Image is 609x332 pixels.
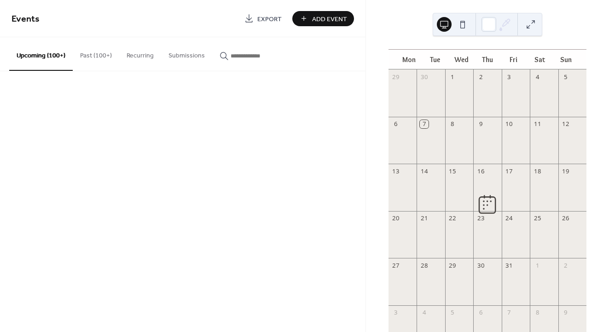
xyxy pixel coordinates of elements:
[396,50,422,69] div: Mon
[505,309,513,317] div: 7
[505,120,513,128] div: 10
[420,261,428,269] div: 28
[553,50,579,69] div: Sun
[448,50,475,69] div: Wed
[527,50,553,69] div: Sat
[9,37,73,71] button: Upcoming (100+)
[448,73,457,81] div: 1
[392,167,400,175] div: 13
[420,167,428,175] div: 14
[500,50,527,69] div: Fri
[448,120,457,128] div: 8
[392,214,400,223] div: 20
[562,261,570,269] div: 2
[476,73,485,81] div: 2
[562,309,570,317] div: 9
[392,73,400,81] div: 29
[257,14,282,24] span: Export
[505,214,513,223] div: 24
[562,73,570,81] div: 5
[476,214,485,223] div: 23
[533,167,541,175] div: 18
[448,167,457,175] div: 15
[292,11,354,26] button: Add Event
[533,214,541,223] div: 25
[312,14,347,24] span: Add Event
[420,214,428,223] div: 21
[562,167,570,175] div: 19
[533,73,541,81] div: 4
[73,37,119,70] button: Past (100+)
[562,120,570,128] div: 12
[562,214,570,223] div: 26
[12,10,40,28] span: Events
[474,50,500,69] div: Thu
[505,261,513,269] div: 31
[533,120,541,128] div: 11
[448,214,457,223] div: 22
[392,309,400,317] div: 3
[448,261,457,269] div: 29
[161,37,212,70] button: Submissions
[448,309,457,317] div: 5
[392,261,400,269] div: 27
[422,50,448,69] div: Tue
[119,37,161,70] button: Recurring
[533,261,541,269] div: 1
[238,11,289,26] a: Export
[476,261,485,269] div: 30
[476,120,485,128] div: 9
[420,73,428,81] div: 30
[420,120,428,128] div: 7
[533,309,541,317] div: 8
[420,309,428,317] div: 4
[392,120,400,128] div: 6
[476,167,485,175] div: 16
[476,309,485,317] div: 6
[505,73,513,81] div: 3
[505,167,513,175] div: 17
